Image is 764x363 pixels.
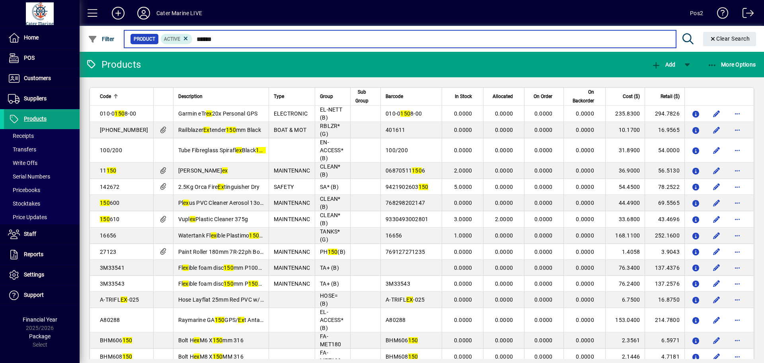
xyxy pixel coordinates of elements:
span: 0.0000 [534,167,553,174]
em: 150 [213,337,223,343]
button: Edit [710,350,723,363]
td: 76.3400 [605,260,645,276]
button: Add [649,57,677,72]
button: More options [731,350,744,363]
span: 06870511 6 [386,167,425,174]
div: Code [100,92,148,101]
span: Products [24,116,47,122]
em: ex [222,167,228,174]
span: Bolt H M6 X mm 316 [178,337,244,343]
button: Edit [710,334,723,347]
div: Products [86,58,141,71]
button: More options [731,181,744,193]
span: Bolt H M8 X MM 316 [178,353,244,360]
span: 100/200 [100,147,122,153]
span: 0.0000 [534,337,553,343]
button: More options [731,314,744,326]
span: Financial Year [23,316,57,323]
span: 0.0000 [576,249,594,255]
td: 6.5971 [645,332,684,349]
span: 0.0000 [495,296,513,303]
span: 0.0000 [534,110,553,117]
div: Pos2 [690,7,703,20]
span: 0.0000 [454,317,472,323]
span: MAINTENANC [274,167,310,174]
span: BHM606 [386,337,418,343]
span: 768298202147 [386,200,425,206]
span: 142672 [100,184,120,190]
em: 150 [215,317,225,323]
span: 0.0000 [576,232,594,239]
span: 3M33543 [100,281,125,287]
span: Paint Roller 180mm 7R-22ph Bottom paints Dyn [178,249,307,255]
button: Edit [710,181,723,193]
em: 150 [100,200,110,206]
span: TANKS* (G) [320,228,340,243]
em: 150 [123,353,133,360]
span: Sub Group [355,88,368,105]
span: 11 [100,167,116,174]
button: Edit [710,293,723,306]
span: 0.0000 [495,232,513,239]
span: 0.0000 [576,127,594,133]
span: 0.0000 [495,249,513,255]
span: 16656 [386,232,402,239]
span: 0.0000 [576,147,594,153]
span: 769127271235 [386,249,425,255]
button: More options [731,245,744,258]
span: Railblazer tender mm Black [178,127,261,133]
button: Edit [710,261,723,274]
div: On Backorder [569,88,601,105]
td: 56.5130 [645,163,684,179]
span: MAINTENANC [274,281,310,287]
td: 69.5565 [645,195,684,211]
span: Barcode [386,92,403,101]
div: Type [274,92,310,101]
span: EL-ACCESS* (B) [320,309,343,331]
td: 6.7500 [605,292,645,308]
mat-chip: Activation Status: Active [161,34,193,44]
div: Sub Group [355,88,376,105]
span: Package [29,333,51,339]
button: Edit [710,213,723,226]
em: 150 [107,167,117,174]
em: ex [194,353,200,360]
em: 150 [419,184,429,190]
td: 153.0400 [605,308,645,332]
button: Profile [131,6,156,20]
em: ex [194,337,200,343]
span: 401611 [386,127,405,133]
a: Write Offs [4,156,80,170]
span: Pricebooks [8,187,40,193]
span: Transfers [8,146,36,153]
span: 0.0000 [534,265,553,271]
td: 214.7800 [645,308,684,332]
span: 0.0000 [576,296,594,303]
span: 16656 [100,232,116,239]
a: Price Updates [4,210,80,224]
em: 150 [213,353,223,360]
span: 0.0000 [534,200,553,206]
span: Fl ible foam disc mm P1000 20Pk [178,265,276,271]
a: Logout [737,2,754,27]
div: Barcode [386,92,437,101]
button: Edit [710,196,723,209]
em: ex [190,216,196,222]
a: Settings [4,265,80,285]
span: 0.0000 [576,200,594,206]
span: 0.0000 [454,249,472,255]
span: Retail ($) [661,92,680,101]
span: 5.0000 [454,184,472,190]
span: 0.0000 [454,110,472,117]
a: Stocktakes [4,197,80,210]
span: CLEAN* (B) [320,212,341,226]
a: Customers [4,69,80,88]
button: More options [731,107,744,120]
span: MAINTENANC [274,200,310,206]
span: BOAT & MOT [274,127,307,133]
span: Filter [88,36,115,42]
span: Garmin eTr 20x Personal GPS [178,110,258,117]
em: 150 [226,127,236,133]
span: Product [134,35,155,43]
em: 150 [224,265,234,271]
